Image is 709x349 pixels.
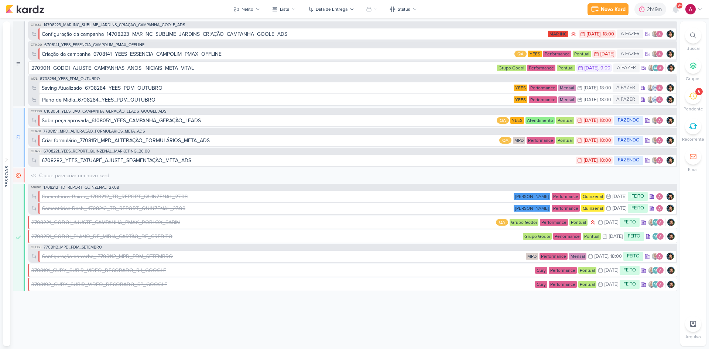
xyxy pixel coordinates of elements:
[3,165,10,187] div: Pessoas
[667,233,675,240] div: Responsável: Nelito Junior
[548,31,568,37] div: MAR INC
[667,193,674,200] img: Nelito Junior
[597,158,611,163] div: , 18:00
[656,193,663,200] img: Alessandra Gomes
[523,233,552,240] div: Grupo Godoi
[514,85,527,91] div: YEES
[13,21,25,106] div: A Fazer
[648,219,655,226] img: Iara Santos
[40,77,100,81] span: 6708284_YEES_PDM_OUTUBRO
[540,219,568,226] div: Performance
[585,66,598,71] div: [DATE]
[688,166,699,173] p: Email
[556,117,574,124] div: Pontual
[656,50,663,58] img: Alessandra Gomes
[652,64,660,72] div: Aline Gimenez Graciano
[556,137,574,144] div: Pontual
[667,267,675,274] img: Nelito Junior
[558,85,576,91] div: Mensal
[42,193,512,201] div: Comentários Raio-x_ 1708212_TD_REPORT_QUINZENAL_27.08
[597,138,611,143] div: , 18:00
[573,51,591,57] div: Pontual
[648,281,666,288] div: Colaboradores: Iara Santos, Aline Gimenez Graciano, Alessandra Gomes
[584,118,597,123] div: [DATE]
[651,117,665,124] div: Colaboradores: Iara Santos, Alessandra Gomes
[667,137,674,144] div: Responsável: Nelito Junior
[620,280,640,289] div: FEITO
[608,254,622,259] div: , 18:00
[652,233,660,240] div: Aline Gimenez Graciano
[667,219,675,226] img: Nelito Junior
[686,45,700,52] p: Buscar
[31,64,496,72] div: 2709011_GODOI_AJUSTE_CAMPANHAS_ANOS_INICIAIS_META_VITAL
[648,267,666,274] div: Colaboradores: Iara Santos, Aline Gimenez Graciano, Alessandra Gomes
[30,77,38,81] span: IM73
[42,253,524,260] div: Configuração da verba_ 7708112_MPD_PDM_SETEMBRO
[595,254,608,259] div: [DATE]
[667,117,674,124] img: Nelito Junior
[44,43,144,47] span: 6708141_YEES_ESSENCIA_CAMPOLIM_PMAX_OFFLINE
[624,232,644,241] div: FEITO
[44,149,150,153] span: 6708221_YEES_REPORT_QUINZENAL_MARKETING_26.08
[614,116,643,125] div: FAZENDO
[647,6,664,13] div: 2h19m
[656,117,663,124] img: Alessandra Gomes
[604,220,618,225] div: [DATE]
[6,5,44,14] img: kardz.app
[597,97,611,102] div: , 18:00
[617,30,643,38] div: A FAZER
[651,50,665,58] div: Colaboradores: Iara Santos, Alessandra Gomes
[13,168,25,182] div: Em Espera
[588,3,628,15] button: Novo Kard
[583,233,601,240] div: Pontual
[651,84,659,92] img: Caroline Traven De Andrade
[652,233,666,240] div: Colaboradores: Aline Gimenez Graciano, Alessandra Gomes
[31,267,534,274] div: 3708191_CURY_SUBIR_VIDEO_DECORADO_RJ_GOOGLE
[569,219,588,226] div: Pontual
[30,109,42,113] span: CT1309
[584,138,597,143] div: [DATE]
[42,117,201,124] div: Subir peça aprovada_6108051_YEES_CAMPANHA_GERAÇÃO_LEADS
[667,64,675,72] img: Nelito Junior
[496,219,508,226] div: QA
[42,137,498,144] div: Criar formulário_7708151_MPD_ALTERAÇÃO_FORMULÁRIOS_META_ADS
[613,64,640,72] div: A FAZER
[13,108,25,167] div: Em Andamento
[499,137,511,144] div: QA
[648,64,666,72] div: Colaboradores: Iara Santos, Aline Gimenez Graciano, Alessandra Gomes
[42,193,188,201] div: Comentários Raio-x_ 1708212_TD_REPORT_QUINZENAL_27.08
[657,281,664,288] img: Alessandra Gomes
[657,64,664,72] img: Alessandra Gomes
[557,65,575,71] div: Pontual
[30,43,43,47] span: CT1400
[651,30,665,38] div: Colaboradores: Iara Santos, Alessandra Gomes
[617,49,643,58] div: A FAZER
[584,97,597,102] div: [DATE]
[628,204,648,213] div: FEITO
[42,157,574,164] div: 6708282_YEES_TATUAPÉ_AJUSTE_SEGMENTAÇÃO_META_ADS
[514,205,550,212] div: Teixeira Duarte
[651,50,659,58] img: Iara Santos
[667,84,674,92] div: Responsável: Nelito Junior
[685,333,701,340] p: Arquivo
[654,221,658,225] p: AG
[647,84,654,92] img: Iara Santos
[652,267,660,274] div: Aline Gimenez Graciano
[667,30,674,38] div: Responsável: Nelito Junior
[30,185,42,189] span: AG600
[543,51,571,57] div: Performance
[656,84,663,92] img: Alessandra Gomes
[667,137,674,144] img: Nelito Junior
[31,219,180,226] div: 2708221_GODOI_AJUSTE_CAMPANHA_PMAX_ROBLOX_SABIN
[667,267,675,274] div: Responsável: Nelito Junior
[44,23,185,27] span: 14708223_MAR INC_SUBLIME_JARDINS_CRIAÇÃO_CAMPANHA_GOOLE_ADS
[667,193,674,200] div: Responsável: Nelito Junior
[529,96,557,103] div: Performance
[558,96,576,103] div: Mensal
[31,233,521,240] div: 2708251_GODOI_PLANO_DE_MIDIA_CARTÃO_DE_CREDITO
[581,193,604,200] div: Quinzenal
[584,158,597,163] div: [DATE]
[667,205,674,212] img: Nelito Junior
[651,137,659,144] img: Iara Santos
[578,267,596,274] div: Pontual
